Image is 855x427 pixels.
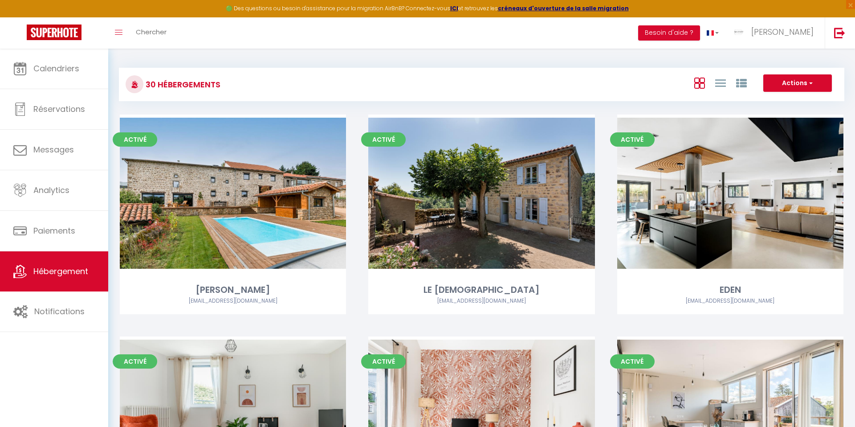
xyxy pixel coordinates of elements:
[143,74,220,94] h3: 30 Hébergements
[450,4,458,12] a: ICI
[736,75,747,90] a: Vue par Groupe
[33,266,88,277] span: Hébergement
[610,132,655,147] span: Activé
[33,144,74,155] span: Messages
[113,354,157,369] span: Activé
[725,17,825,49] a: ... [PERSON_NAME]
[113,132,157,147] span: Activé
[33,185,69,196] span: Analytics
[694,75,705,90] a: Vue en Box
[732,25,745,39] img: ...
[834,27,845,38] img: logout
[129,17,173,49] a: Chercher
[617,297,843,305] div: Airbnb
[33,63,79,74] span: Calendriers
[361,132,406,147] span: Activé
[617,283,843,297] div: EDEN
[33,103,85,115] span: Réservations
[33,225,75,236] span: Paiements
[7,4,34,30] button: Ouvrir le widget de chat LiveChat
[34,306,85,317] span: Notifications
[368,283,594,297] div: LE [DEMOGRAPHIC_DATA]
[120,297,346,305] div: Airbnb
[751,26,814,37] span: [PERSON_NAME]
[136,27,167,37] span: Chercher
[120,283,346,297] div: [PERSON_NAME]
[638,25,700,41] button: Besoin d'aide ?
[361,354,406,369] span: Activé
[368,297,594,305] div: Airbnb
[27,25,81,40] img: Super Booking
[610,354,655,369] span: Activé
[763,74,832,92] button: Actions
[715,75,726,90] a: Vue en Liste
[498,4,629,12] a: créneaux d'ouverture de la salle migration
